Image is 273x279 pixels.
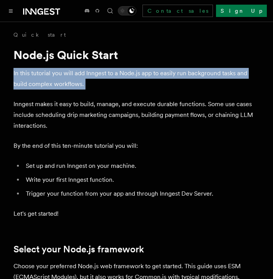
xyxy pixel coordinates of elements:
p: Inngest makes it easy to build, manage, and execute durable functions. Some use cases include sch... [13,99,260,131]
p: By the end of this ten-minute tutorial you will: [13,140,260,151]
a: Contact sales [142,5,213,17]
p: Let's get started! [13,208,260,219]
button: Find something... [106,6,115,15]
a: Select your Node.js framework [13,244,144,255]
li: Trigger your function from your app and through Inngest Dev Server. [23,188,260,199]
a: Quick start [13,31,66,39]
li: Write your first Inngest function. [23,174,260,185]
li: Set up and run Inngest on your machine. [23,161,260,171]
button: Toggle navigation [6,6,15,15]
h1: Node.js Quick Start [13,48,260,62]
button: Toggle dark mode [118,6,136,15]
a: Sign Up [216,5,267,17]
p: In this tutorial you will add Inngest to a Node.js app to easily run background tasks and build c... [13,68,260,90]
